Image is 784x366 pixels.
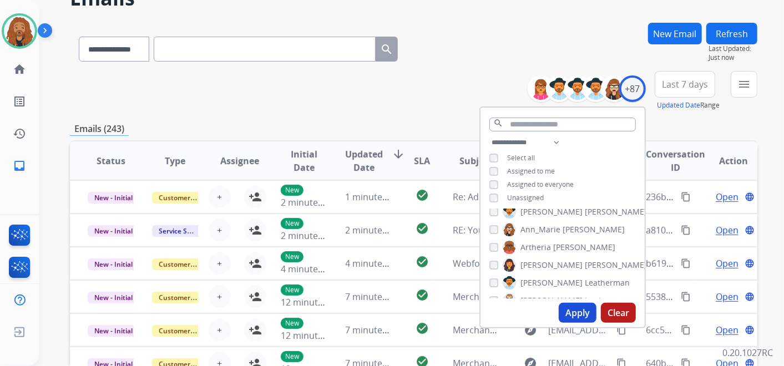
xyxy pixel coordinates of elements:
span: Service Support [152,225,215,237]
span: Re: Additional Information Required for Your Claim [453,191,665,203]
span: [PERSON_NAME] [553,242,615,253]
span: SLA [414,154,430,167]
span: Just now [709,53,757,62]
mat-icon: person_add [249,190,262,204]
span: New - Initial [88,325,139,337]
span: Unassigned [507,193,544,202]
span: Last Updated: [709,44,757,53]
mat-icon: menu [737,78,751,91]
span: Webform from [EMAIL_ADDRESS][DOMAIN_NAME] on [DATE] [453,257,704,270]
button: Last 7 days [655,71,715,98]
button: Refresh [706,23,757,44]
mat-icon: home [13,63,26,76]
mat-icon: content_copy [681,325,691,335]
span: + [217,290,222,303]
button: + [209,219,231,241]
mat-icon: person_add [249,223,262,237]
span: Conversation ID [646,148,706,174]
span: New - Initial [88,225,139,237]
div: +87 [619,75,646,102]
span: Merchant Support #659405: How would you rate the support you received? [453,324,767,336]
span: 12 minutes ago [281,296,345,308]
mat-icon: list_alt [13,95,26,108]
span: 7 minutes ago [346,324,405,336]
span: Status [97,154,125,167]
span: Customer Support [152,258,224,270]
mat-icon: language [745,225,755,235]
mat-icon: content_copy [616,325,626,335]
mat-icon: check_circle [416,255,429,268]
span: Select all [507,153,535,162]
span: Open [716,290,739,303]
mat-icon: person_add [249,323,262,337]
span: Merchant Support #659400: How would you rate the support you received? [453,291,767,303]
mat-icon: explore [524,323,537,337]
span: Lettimore [585,295,620,306]
p: New [281,251,304,262]
span: Subject [459,154,492,167]
span: 4 minutes ago [346,257,405,270]
span: 2 minutes ago [346,224,405,236]
mat-icon: language [745,258,755,268]
mat-icon: check_circle [416,288,429,302]
span: 2 minutes ago [281,230,340,242]
span: 7 minutes ago [346,291,405,303]
button: + [209,319,231,341]
span: Artheria [520,242,551,253]
span: Assigned to me [507,166,555,176]
span: 4 minutes ago [281,263,340,275]
span: + [217,223,222,237]
span: Open [716,223,739,237]
mat-icon: person_add [249,290,262,303]
button: + [209,252,231,274]
button: + [209,286,231,308]
p: New [281,185,304,196]
mat-icon: check_circle [416,189,429,202]
span: Last 7 days [662,82,708,87]
span: [PERSON_NAME] [520,295,583,306]
span: [PERSON_NAME] [520,206,583,217]
p: New [281,351,304,362]
mat-icon: check_circle [416,322,429,335]
span: + [217,257,222,270]
mat-icon: content_copy [681,192,691,202]
mat-icon: search [380,43,393,56]
span: 1 minute ago [346,191,401,203]
p: New [281,318,304,329]
span: Ann_Marie [520,224,560,235]
mat-icon: inbox [13,159,26,172]
mat-icon: language [745,292,755,302]
span: New - Initial [88,258,139,270]
span: Type [165,154,185,167]
mat-icon: check_circle [416,222,429,235]
mat-icon: language [745,325,755,335]
span: Range [657,100,720,110]
span: [PERSON_NAME] [520,277,583,288]
mat-icon: content_copy [681,292,691,302]
button: New Email [648,23,702,44]
p: 0.20.1027RC [722,346,773,359]
th: Action [693,141,757,180]
span: Leatherman [585,277,630,288]
img: avatar [4,16,35,47]
span: + [217,323,222,337]
span: Open [716,323,739,337]
span: Customer Support [152,325,224,337]
mat-icon: language [745,192,755,202]
span: [PERSON_NAME] [585,206,647,217]
span: [PERSON_NAME] [563,224,625,235]
mat-icon: person_add [249,257,262,270]
mat-icon: arrow_downward [392,148,406,161]
span: Customer Support [152,292,224,303]
button: + [209,186,231,208]
span: Initial Date [281,148,327,174]
button: Clear [601,303,636,323]
span: Assigned to everyone [507,180,574,189]
span: + [217,190,222,204]
span: New - Initial [88,292,139,303]
span: [PERSON_NAME] [520,260,583,271]
span: Assignee [220,154,259,167]
span: Customer Support [152,192,224,204]
mat-icon: history [13,127,26,140]
span: New - Initial [88,192,139,204]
